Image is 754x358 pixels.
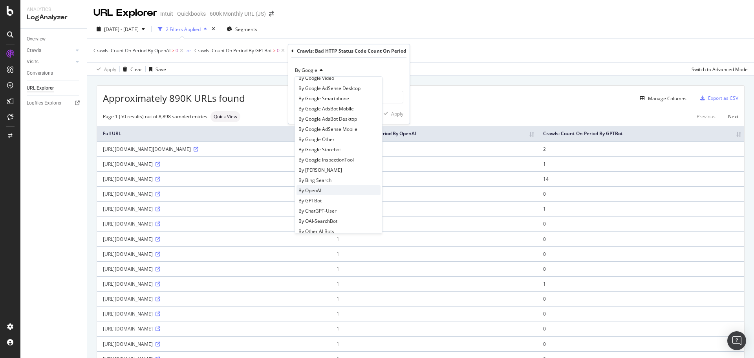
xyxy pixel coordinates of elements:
div: [URL][DOMAIN_NAME] [103,161,325,167]
td: 1 [331,321,538,336]
button: or [187,47,191,54]
div: [URL][DOMAIN_NAME] [103,191,325,197]
span: [DATE] - [DATE] [104,26,139,33]
div: [URL][DOMAIN_NAME] [103,281,325,287]
button: Manage Columns [637,94,686,103]
div: Apply [391,110,403,117]
td: 1 [537,276,744,291]
span: Approximately 890K URLs found [103,92,245,105]
span: By GPTBot [298,197,322,204]
span: By Google Smartphone [298,95,349,102]
div: Clear [130,66,142,73]
td: 1 [331,261,538,276]
div: Intuit - Quickbooks - 600k Monthly URL (JS) [160,10,266,18]
a: Next [722,111,738,122]
td: 1 [537,201,744,216]
td: 0 [537,306,744,321]
span: By Google AdSense Mobile [298,126,357,132]
button: Clear [120,63,142,75]
div: neutral label [210,111,240,122]
div: [URL][DOMAIN_NAME] [103,206,325,212]
span: By OpenAI [298,187,321,194]
th: Crawls: Count On Period By OpenAI: activate to sort column ascending [331,126,538,141]
td: 0 [537,321,744,336]
td: 0 [537,336,744,351]
td: 1 [331,186,538,201]
td: 0 [537,261,744,276]
a: Conversions [27,69,81,77]
div: URL Explorer [93,6,157,20]
button: 2 Filters Applied [155,23,210,35]
span: By [PERSON_NAME] [298,167,342,173]
div: Switch to Advanced Mode [692,66,748,73]
div: Apply [104,66,116,73]
div: Conversions [27,69,53,77]
button: Segments [223,23,260,35]
div: [URL][DOMAIN_NAME] [103,266,325,272]
div: URL Explorer [27,84,54,92]
td: 14 [537,171,744,186]
td: 1 [537,156,744,171]
div: LogAnalyzer [27,13,81,22]
span: Segments [235,26,257,33]
td: 1 [331,306,538,321]
td: 1 [331,201,538,216]
div: Manage Columns [648,95,686,102]
span: By Google AdsBot Desktop [298,116,357,122]
span: By Google Other [298,136,335,143]
td: 1 [331,246,538,261]
td: 1 [331,156,538,171]
span: By Google Storebot [298,146,341,153]
span: > [172,47,174,54]
td: 1 [331,291,538,306]
div: [URL][DOMAIN_NAME] [103,310,325,317]
td: 1 [331,231,538,246]
span: By Google [295,67,317,73]
span: By Google Video [298,75,334,81]
td: 0 [537,186,744,201]
div: Save [156,66,166,73]
div: Analytics [27,6,81,13]
div: [URL][DOMAIN_NAME] [103,176,325,182]
span: Crawls: Count On Period By GPTBot [194,47,272,54]
div: Open Intercom Messenger [727,331,746,350]
div: [URL][DOMAIN_NAME][DOMAIN_NAME] [103,146,325,152]
a: Overview [27,35,81,43]
span: 0 [176,45,178,56]
td: 0 [537,291,744,306]
td: 2 [331,141,538,156]
div: Logfiles Explorer [27,99,62,107]
div: [URL][DOMAIN_NAME] [103,341,325,347]
td: 0 [537,216,744,231]
a: URL Explorer [27,84,81,92]
div: [URL][DOMAIN_NAME] [103,296,325,302]
td: 1 [331,216,538,231]
div: times [210,25,217,33]
div: Crawls [27,46,41,55]
button: Export as CSV [697,92,738,105]
button: [DATE] - [DATE] [93,23,148,35]
span: By OAI-SearchBot [298,218,337,224]
td: 14 [331,171,538,186]
div: Overview [27,35,46,43]
span: Crawls: Count On Period By OpenAI [93,47,170,54]
div: 2 Filters Applied [166,26,201,33]
span: By Google AdSense Desktop [298,85,361,92]
td: 2 [537,141,744,156]
span: By Bing Search [298,177,331,184]
button: Apply [93,63,116,75]
span: By Google AdsBot Mobile [298,105,354,112]
div: Export as CSV [708,95,738,101]
span: 0 [277,45,280,56]
div: [URL][DOMAIN_NAME] [103,236,325,242]
button: Switch to Advanced Mode [688,63,748,75]
button: Apply [381,110,403,117]
div: Visits [27,58,38,66]
a: Visits [27,58,73,66]
a: Crawls [27,46,73,55]
span: > [273,47,276,54]
div: Page 1 (50 results) out of 8,898 sampled entries [103,113,207,120]
div: [URL][DOMAIN_NAME] [103,325,325,332]
div: arrow-right-arrow-left [269,11,274,17]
